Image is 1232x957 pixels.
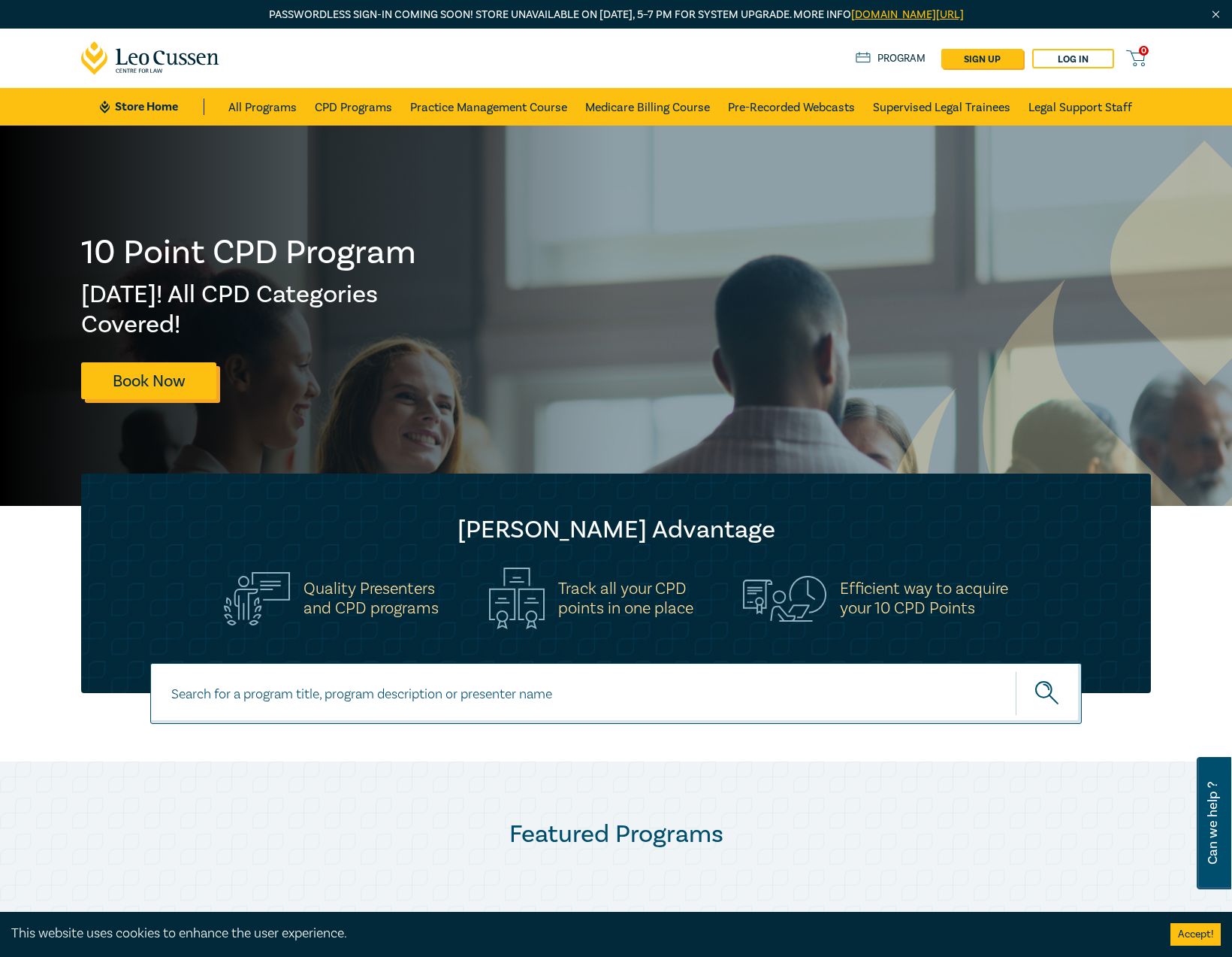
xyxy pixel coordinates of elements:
div: This website uses cookies to enhance the user experience. [11,924,1148,943]
a: Log in [1032,49,1114,68]
h5: Quality Presenters and CPD programs [303,579,439,618]
a: Supervised Legal Trainees [873,88,1010,126]
span: Can we help ? [1206,766,1220,880]
a: Store Home [100,98,204,115]
a: Practice Management Course [410,88,567,126]
button: Accept cookies [1170,923,1221,946]
a: Book Now [81,362,216,399]
h2: [DATE]! All CPD Categories Covered! [81,280,418,340]
h2: [PERSON_NAME] Advantage [111,515,1121,545]
h5: Track all your CPD points in one place [558,579,693,618]
img: Efficient way to acquire<br>your 10 CPD Points [743,576,826,621]
h1: 10 Point CPD Program [81,233,418,272]
p: Passwordless sign-in coming soon! Store unavailable on [DATE], 5–7 PM for system upgrade. More info [81,7,1151,23]
img: Quality Presenters<br>and CPD programs [224,572,290,625]
a: CPD Programs [315,88,392,126]
a: All Programs [228,88,297,126]
h2: Featured Programs [81,819,1151,849]
input: Search for a program title, program description or presenter name [150,663,1082,724]
a: Medicare Billing Course [585,88,710,126]
a: Legal Support Staff [1028,88,1132,126]
img: Track all your CPD<br>points in one place [489,568,545,629]
a: Program [856,50,926,67]
img: Close [1209,8,1222,21]
a: [DOMAIN_NAME][URL] [851,8,964,22]
a: Pre-Recorded Webcasts [728,88,855,126]
h5: Efficient way to acquire your 10 CPD Points [840,579,1008,618]
span: 0 [1139,46,1149,56]
a: sign up [941,49,1023,68]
